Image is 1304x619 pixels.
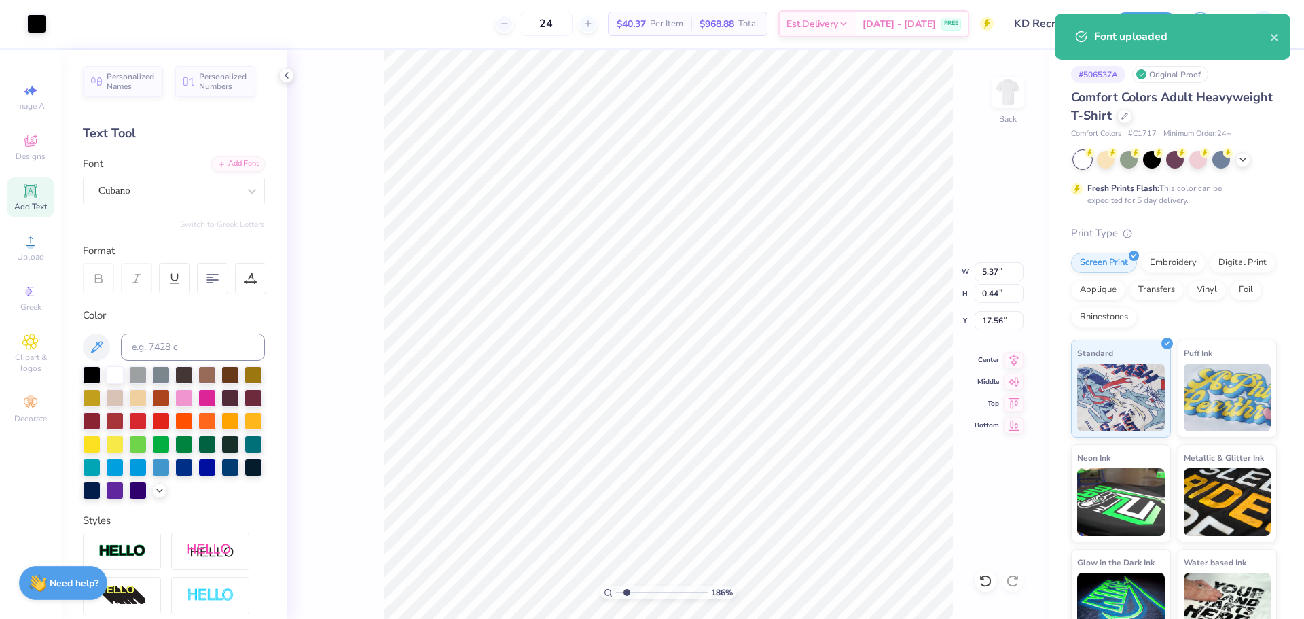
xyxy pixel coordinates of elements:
[1128,128,1157,140] span: # C1717
[1071,66,1125,83] div: # 506537A
[1230,280,1262,300] div: Foil
[999,113,1017,125] div: Back
[7,352,54,374] span: Clipart & logos
[17,251,44,262] span: Upload
[14,413,47,424] span: Decorate
[650,17,683,31] span: Per Item
[1184,364,1271,431] img: Puff Ink
[1132,66,1208,83] div: Original Proof
[975,421,999,430] span: Bottom
[98,544,146,559] img: Stroke
[83,124,265,143] div: Text Tool
[1071,307,1137,328] div: Rhinestones
[20,302,41,313] span: Greek
[180,219,265,230] button: Switch to Greek Letters
[1071,280,1125,300] div: Applique
[1184,468,1271,536] img: Metallic & Glitter Ink
[1077,468,1165,536] img: Neon Ink
[187,543,234,560] img: Shadow
[1071,128,1121,140] span: Comfort Colors
[1129,280,1184,300] div: Transfers
[187,588,234,603] img: Negative Space
[1004,10,1104,37] input: Untitled Design
[1210,253,1275,273] div: Digital Print
[83,308,265,323] div: Color
[107,72,155,91] span: Personalized Names
[1077,346,1113,360] span: Standard
[520,12,573,36] input: – –
[1141,253,1206,273] div: Embroidery
[975,377,999,387] span: Middle
[1163,128,1231,140] span: Minimum Order: 24 +
[1188,280,1226,300] div: Vinyl
[738,17,759,31] span: Total
[975,399,999,408] span: Top
[944,19,958,29] span: FREE
[994,79,1021,106] img: Back
[1270,29,1280,45] button: close
[199,72,247,91] span: Personalized Numbers
[711,586,733,599] span: 186 %
[83,156,103,172] label: Font
[1077,555,1155,569] span: Glow in the Dark Ink
[1071,89,1273,124] span: Comfort Colors Adult Heavyweight T-Shirt
[1071,253,1137,273] div: Screen Print
[863,17,936,31] span: [DATE] - [DATE]
[700,17,734,31] span: $968.88
[98,585,146,607] img: 3d Illusion
[786,17,838,31] span: Est. Delivery
[975,355,999,365] span: Center
[617,17,646,31] span: $40.37
[1094,29,1270,45] div: Font uploaded
[1184,450,1264,465] span: Metallic & Glitter Ink
[14,201,47,212] span: Add Text
[211,156,265,172] div: Add Font
[1087,183,1159,194] strong: Fresh Prints Flash:
[1184,346,1212,360] span: Puff Ink
[1077,450,1110,465] span: Neon Ink
[1077,364,1165,431] img: Standard
[83,513,265,529] div: Styles
[50,577,98,590] strong: Need help?
[1071,226,1277,241] div: Print Type
[15,101,47,111] span: Image AI
[16,151,46,162] span: Designs
[1184,555,1246,569] span: Water based Ink
[83,243,266,259] div: Format
[1087,182,1254,207] div: This color can be expedited for 5 day delivery.
[121,334,265,361] input: e.g. 7428 c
